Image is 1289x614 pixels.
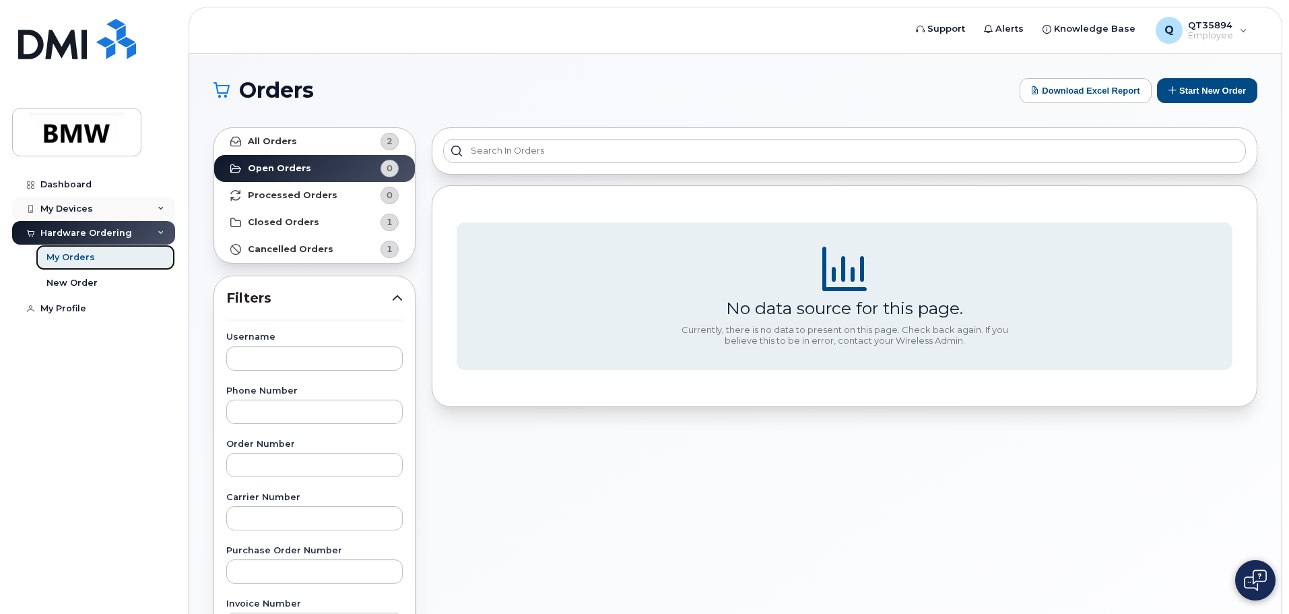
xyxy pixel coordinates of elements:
span: Filters [226,288,392,308]
div: No data source for this page. [726,298,963,318]
span: 2 [387,135,393,148]
img: Open chat [1244,570,1267,591]
a: Closed Orders1 [214,209,415,236]
span: 1 [387,216,393,228]
label: Order Number [226,440,403,449]
label: Username [226,333,403,342]
strong: Cancelled Orders [248,244,333,255]
label: Carrier Number [226,493,403,502]
strong: Closed Orders [248,217,319,228]
label: Invoice Number [226,600,403,609]
a: Cancelled Orders1 [214,236,415,263]
span: 0 [387,189,393,202]
strong: All Orders [248,136,297,147]
span: 1 [387,243,393,255]
input: Search in orders [443,139,1246,163]
label: Phone Number [226,387,403,396]
button: Start New Order [1157,78,1257,103]
a: Processed Orders0 [214,182,415,209]
span: 0 [387,162,393,175]
a: All Orders2 [214,128,415,155]
div: Currently, there is no data to present on this page. Check back again. If you believe this to be ... [676,325,1013,346]
strong: Processed Orders [248,190,337,201]
span: Orders [239,80,314,100]
label: Purchase Order Number [226,547,403,555]
strong: Open Orders [248,163,311,174]
button: Download Excel Report [1020,78,1152,103]
a: Open Orders0 [214,155,415,182]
